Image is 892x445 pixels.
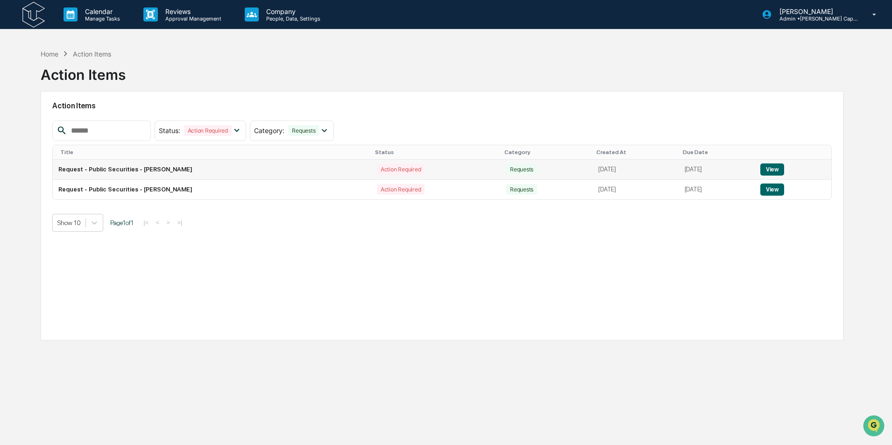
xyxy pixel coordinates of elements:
div: Action Items [73,50,111,58]
div: Created At [596,149,675,155]
div: Due Date [683,149,751,155]
div: Action Items [41,59,126,83]
div: Start new chat [32,71,153,81]
div: 🖐️ [9,119,17,126]
iframe: Open customer support [862,414,887,439]
div: Action Required [377,184,425,195]
button: < [153,219,163,226]
a: View [760,186,784,193]
button: View [760,163,784,176]
td: Request - Public Securities - [PERSON_NAME] [53,180,371,199]
button: |< [141,219,151,226]
p: [PERSON_NAME] [772,7,859,15]
button: >| [174,219,185,226]
span: Pylon [93,158,113,165]
div: We're available if you need us! [32,81,118,88]
button: Start new chat [159,74,170,85]
a: View [760,166,784,173]
span: Preclearance [19,118,60,127]
a: 🖐️Preclearance [6,114,64,131]
img: logo [22,2,45,28]
div: Category [504,149,589,155]
p: Calendar [78,7,125,15]
span: Attestations [77,118,116,127]
td: [DATE] [679,160,755,180]
span: Data Lookup [19,135,59,145]
div: Requests [288,125,319,136]
p: Manage Tasks [78,15,125,22]
div: Action Required [377,164,425,175]
a: 🔎Data Lookup [6,132,63,148]
a: 🗄️Attestations [64,114,120,131]
td: [DATE] [593,160,679,180]
div: Requests [506,184,537,195]
button: > [163,219,173,226]
div: Requests [506,164,537,175]
td: [DATE] [593,180,679,199]
h2: Action Items [52,101,832,110]
div: Status [375,149,497,155]
span: Category : [254,127,284,134]
p: Admin • [PERSON_NAME] Capital Management [772,15,859,22]
p: How can we help? [9,20,170,35]
span: Status : [159,127,180,134]
div: 🗄️ [68,119,75,126]
p: Company [259,7,325,15]
p: Approval Management [158,15,226,22]
span: Page 1 of 1 [110,219,134,226]
div: 🔎 [9,136,17,144]
p: People, Data, Settings [259,15,325,22]
div: Title [60,149,368,155]
img: 1746055101610-c473b297-6a78-478c-a979-82029cc54cd1 [9,71,26,88]
button: View [760,184,784,196]
div: Home [41,50,58,58]
td: Request - Public Securities - [PERSON_NAME] [53,160,371,180]
div: Action Required [184,125,232,136]
td: [DATE] [679,180,755,199]
p: Reviews [158,7,226,15]
a: Powered byPylon [66,158,113,165]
